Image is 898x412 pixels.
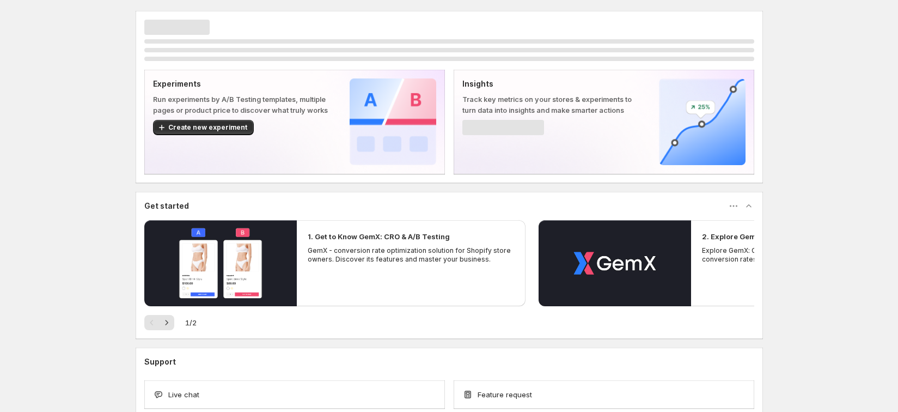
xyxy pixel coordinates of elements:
p: Run experiments by A/B Testing templates, multiple pages or product price to discover what truly ... [153,94,332,116]
span: Create new experiment [168,123,247,132]
p: Experiments [153,78,332,89]
h3: Support [144,356,176,367]
img: Experiments [350,78,436,165]
button: Play video [144,220,297,306]
p: GemX - conversion rate optimization solution for Shopify store owners. Discover its features and ... [308,246,515,264]
button: Create new experiment [153,120,254,135]
button: Play video [539,220,691,306]
h3: Get started [144,201,189,211]
p: Insights [462,78,642,89]
button: Next [159,315,174,330]
span: Feature request [478,389,532,400]
img: Insights [659,78,746,165]
h2: 2. Explore GemX: CRO & A/B Testing Use Cases [702,231,871,242]
p: Track key metrics on your stores & experiments to turn data into insights and make smarter actions [462,94,642,116]
span: 1 / 2 [185,317,197,328]
span: Live chat [168,389,199,400]
nav: Pagination [144,315,174,330]
h2: 1. Get to Know GemX: CRO & A/B Testing [308,231,450,242]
